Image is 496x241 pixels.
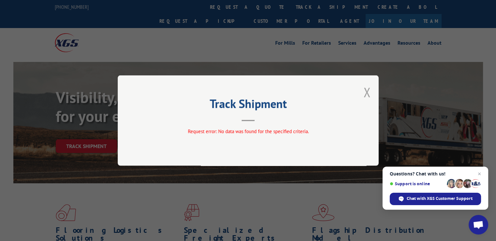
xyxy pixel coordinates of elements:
span: Close chat [475,170,483,178]
span: Questions? Chat with us! [390,171,481,176]
span: Support is online [390,181,444,186]
h2: Track Shipment [150,99,346,112]
div: Chat with XGS Customer Support [390,193,481,205]
span: Request error: No data was found for the specified criteria. [188,128,308,134]
span: Chat with XGS Customer Support [407,196,473,202]
button: Close modal [363,83,370,101]
div: Open chat [469,215,488,234]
